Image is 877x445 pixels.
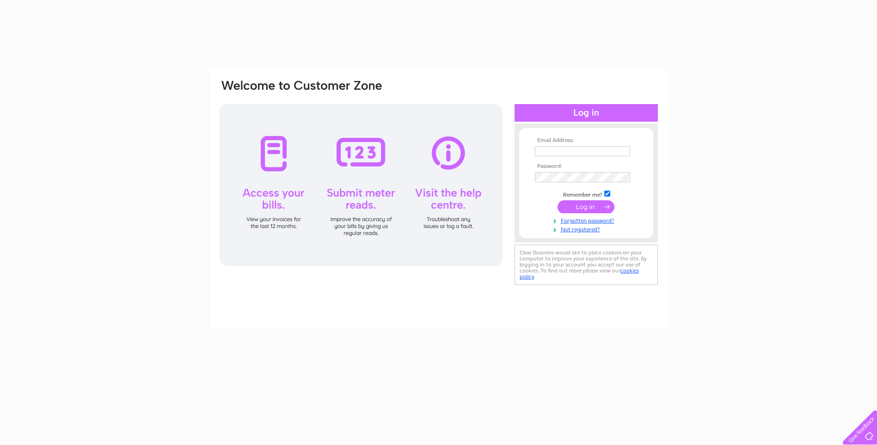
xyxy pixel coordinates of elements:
[533,163,640,170] th: Password:
[558,200,614,213] input: Submit
[535,224,640,233] a: Not registered?
[533,137,640,144] th: Email Address:
[533,189,640,198] td: Remember me?
[515,245,658,285] div: Clear Business would like to place cookies on your computer to improve your experience of the sit...
[535,216,640,224] a: Forgotten password?
[520,267,639,280] a: cookies policy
